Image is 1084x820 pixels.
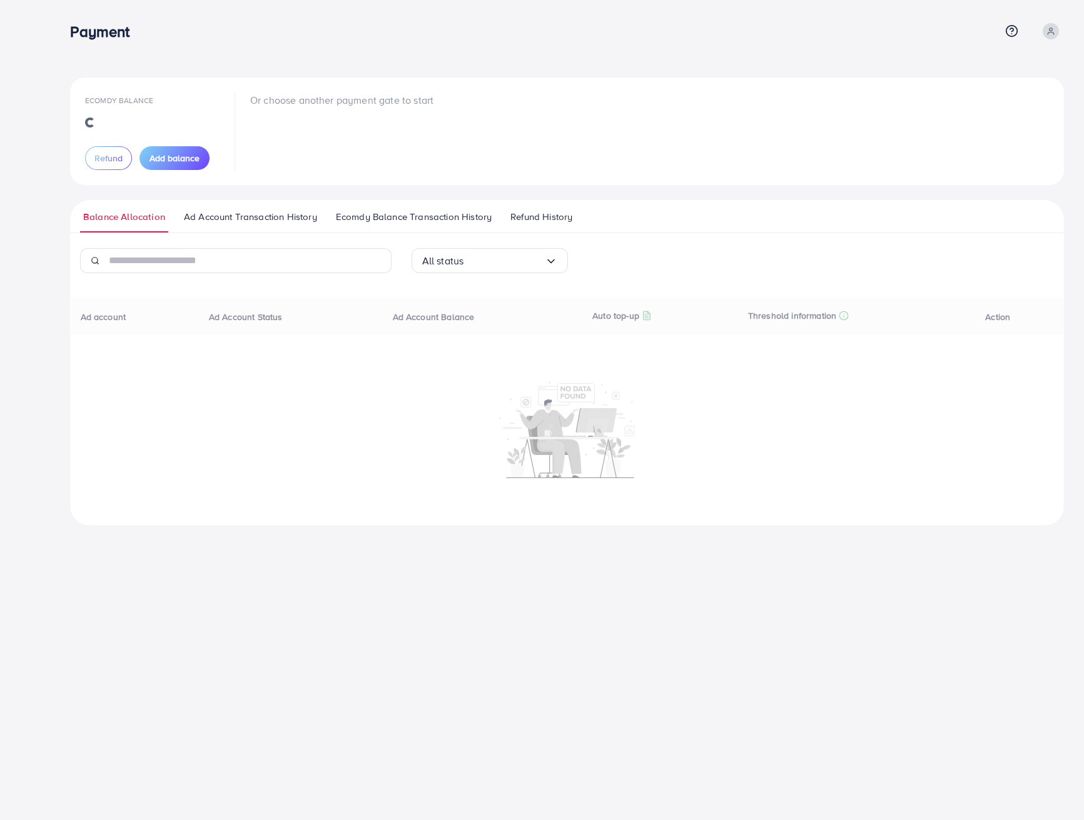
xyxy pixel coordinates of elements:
[85,146,132,170] button: Refund
[412,248,568,273] div: Search for option
[184,210,317,224] span: Ad Account Transaction History
[422,251,464,271] span: All status
[250,92,433,107] p: Or choose another payment gate to start
[85,95,153,106] span: Ecomdy Balance
[463,251,544,271] input: Search for option
[94,152,123,164] span: Refund
[149,152,200,164] span: Add balance
[70,22,139,41] h3: Payment
[83,210,165,224] span: Balance Allocation
[336,210,492,224] span: Ecomdy Balance Transaction History
[510,210,572,224] span: Refund History
[139,146,210,170] button: Add balance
